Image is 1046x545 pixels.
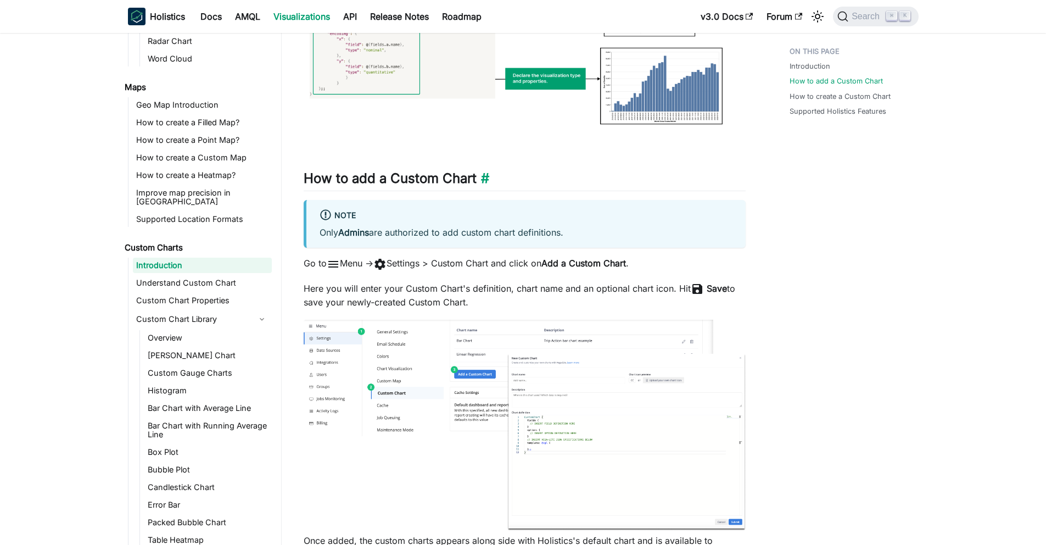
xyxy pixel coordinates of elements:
[133,275,272,291] a: Understand Custom Chart
[337,8,363,25] a: API
[144,515,272,530] a: Packed Bubble Chart
[790,76,883,86] a: How to add a Custom Chart
[252,310,272,328] button: Collapse sidebar category 'Custom Chart Library'
[144,444,272,460] a: Box Plot
[133,258,272,273] a: Introduction
[327,258,340,271] span: menu
[304,282,746,309] p: Here you will enter your Custom Chart's definition, chart name and an optional chart icon. Hit to...
[144,497,272,513] a: Error Bar
[144,462,272,477] a: Bubble Plot
[304,170,746,191] h2: How to add a Custom Chart
[133,97,272,113] a: Geo Map Introduction
[228,8,267,25] a: AMQL
[128,8,185,25] a: HolisticsHolistics
[848,12,886,21] span: Search
[790,61,830,71] a: Introduction
[338,227,369,238] strong: Admins
[121,80,272,95] a: Maps
[150,10,185,23] b: Holistics
[144,348,272,363] a: [PERSON_NAME] Chart
[144,330,272,346] a: Overview
[194,8,228,25] a: Docs
[133,310,252,328] a: Custom Chart Library
[133,185,272,209] a: Improve map precision in [GEOGRAPHIC_DATA]
[899,11,910,21] kbd: K
[144,51,272,66] a: Word Cloud
[304,257,746,271] p: Go to Menu -> Settings > Custom Chart and click on .
[435,8,488,25] a: Roadmap
[144,34,272,49] a: Radar Chart
[133,115,272,130] a: How to create a Filled Map?
[121,240,272,255] a: Custom Charts
[128,8,146,25] img: Holistics
[694,8,760,25] a: v3.0 Docs
[477,170,489,186] a: Direct link to How to add a Custom Chart
[809,8,826,25] button: Switch between dark and light mode (currently light mode)
[760,8,809,25] a: Forum
[144,383,272,398] a: Histogram
[144,418,272,442] a: Bar Chart with Running Average Line
[320,226,732,239] p: Only are authorized to add custom chart definitions.
[790,106,886,116] a: Supported Holistics Features
[133,212,272,227] a: Supported Location Formats
[133,293,272,308] a: Custom Chart Properties
[833,7,918,26] button: Search (Command+K)
[320,209,732,223] div: Note
[133,150,272,165] a: How to create a Custom Map
[144,365,272,381] a: Custom Gauge Charts
[363,8,435,25] a: Release Notes
[373,258,387,271] span: settings
[117,33,282,545] nav: Docs sidebar
[144,480,272,495] a: Candlestick Chart
[541,258,626,269] strong: Add a Custom Chart
[707,283,727,294] strong: Save
[691,282,704,296] span: save
[886,11,897,21] kbd: ⌘
[133,132,272,148] a: How to create a Point Map?
[790,91,891,102] a: How to create a Custom Chart
[267,8,337,25] a: Visualizations
[144,401,272,416] a: Bar Chart with Average Line
[133,168,272,183] a: How to create a Heatmap?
